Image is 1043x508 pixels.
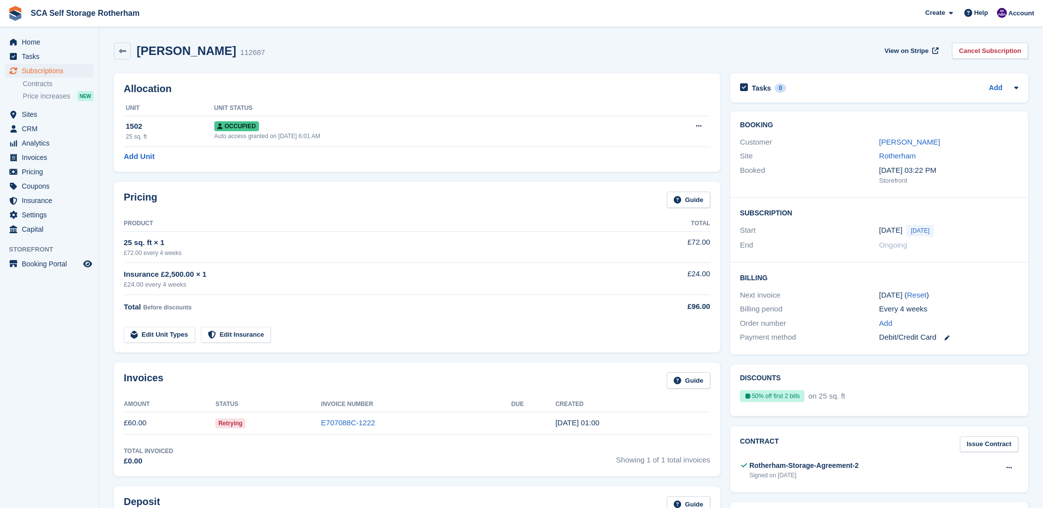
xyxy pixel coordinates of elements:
[879,165,1018,176] div: [DATE] 03:22 PM
[214,101,629,116] th: Unit Status
[124,192,157,208] h2: Pricing
[632,301,710,312] div: £96.00
[5,257,94,271] a: menu
[749,460,859,471] div: Rotherham-Storage-Agreement-2
[214,121,259,131] span: Occupied
[879,241,907,249] span: Ongoing
[22,50,81,63] span: Tasks
[740,121,1018,129] h2: Booking
[22,208,81,222] span: Settings
[740,332,879,343] div: Payment method
[9,245,99,254] span: Storefront
[879,176,1018,186] div: Storefront
[879,225,902,236] time: 2025-10-07 00:00:00 UTC
[740,318,879,329] div: Order number
[616,447,710,467] span: Showing 1 of 1 total invoices
[124,151,154,162] a: Add Unit
[5,64,94,78] a: menu
[124,249,632,257] div: £72.00 every 4 weeks
[740,137,879,148] div: Customer
[5,179,94,193] a: menu
[215,397,321,412] th: Status
[23,91,94,102] a: Price increases NEW
[137,44,236,57] h2: [PERSON_NAME]
[22,165,81,179] span: Pricing
[215,418,246,428] span: Retrying
[5,122,94,136] a: menu
[5,35,94,49] a: menu
[23,92,70,101] span: Price increases
[879,318,893,329] a: Add
[906,225,934,237] span: [DATE]
[881,43,941,59] a: View on Stripe
[740,207,1018,217] h2: Subscription
[22,64,81,78] span: Subscriptions
[740,272,1018,282] h2: Billing
[124,303,141,311] span: Total
[740,151,879,162] div: Site
[124,83,710,95] h2: Allocation
[124,237,632,249] div: 25 sq. ft × 1
[879,290,1018,301] div: [DATE] ( )
[22,136,81,150] span: Analytics
[740,390,804,402] div: 50% off first 2 bills
[124,101,214,116] th: Unit
[632,263,710,295] td: £24.00
[143,304,192,311] span: Before discounts
[22,179,81,193] span: Coupons
[214,132,629,141] div: Auto access granted on [DATE] 6:01 AM
[879,152,916,160] a: Rotherham
[22,194,81,207] span: Insurance
[124,397,215,412] th: Amount
[752,84,771,93] h2: Tasks
[997,8,1007,18] img: Kelly Neesham
[740,240,879,251] div: End
[5,194,94,207] a: menu
[124,456,173,467] div: £0.00
[740,374,1018,382] h2: Discounts
[22,122,81,136] span: CRM
[879,332,1018,343] div: Debit/Credit Card
[5,50,94,63] a: menu
[974,8,988,18] span: Help
[749,471,859,480] div: Signed on [DATE]
[8,6,23,21] img: stora-icon-8386f47178a22dfd0bd8f6a31ec36ba5ce8667c1dd55bd0f319d3a0aa187defe.svg
[5,208,94,222] a: menu
[989,83,1002,94] a: Add
[321,397,511,412] th: Invoice Number
[775,84,786,93] div: 0
[22,35,81,49] span: Home
[960,436,1018,453] a: Issue Contract
[632,216,710,232] th: Total
[321,418,375,427] a: E707088C-1222
[124,372,163,389] h2: Invoices
[885,46,929,56] span: View on Stripe
[124,327,195,343] a: Edit Unit Types
[5,107,94,121] a: menu
[5,151,94,164] a: menu
[22,151,81,164] span: Invoices
[5,136,94,150] a: menu
[667,192,710,208] a: Guide
[740,225,879,237] div: Start
[22,222,81,236] span: Capital
[82,258,94,270] a: Preview store
[555,397,710,412] th: Created
[5,222,94,236] a: menu
[201,327,271,343] a: Edit Insurance
[1008,8,1034,18] span: Account
[124,269,632,280] div: Insurance £2,500.00 × 1
[740,165,879,186] div: Booked
[240,47,265,58] div: 112687
[22,107,81,121] span: Sites
[740,290,879,301] div: Next invoice
[555,418,599,427] time: 2025-10-07 00:00:58 UTC
[740,304,879,315] div: Billing period
[27,5,144,21] a: SCA Self Storage Rotherham
[126,121,214,132] div: 1502
[879,304,1018,315] div: Every 4 weeks
[907,291,926,299] a: Reset
[124,216,632,232] th: Product
[77,91,94,101] div: NEW
[632,231,710,262] td: £72.00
